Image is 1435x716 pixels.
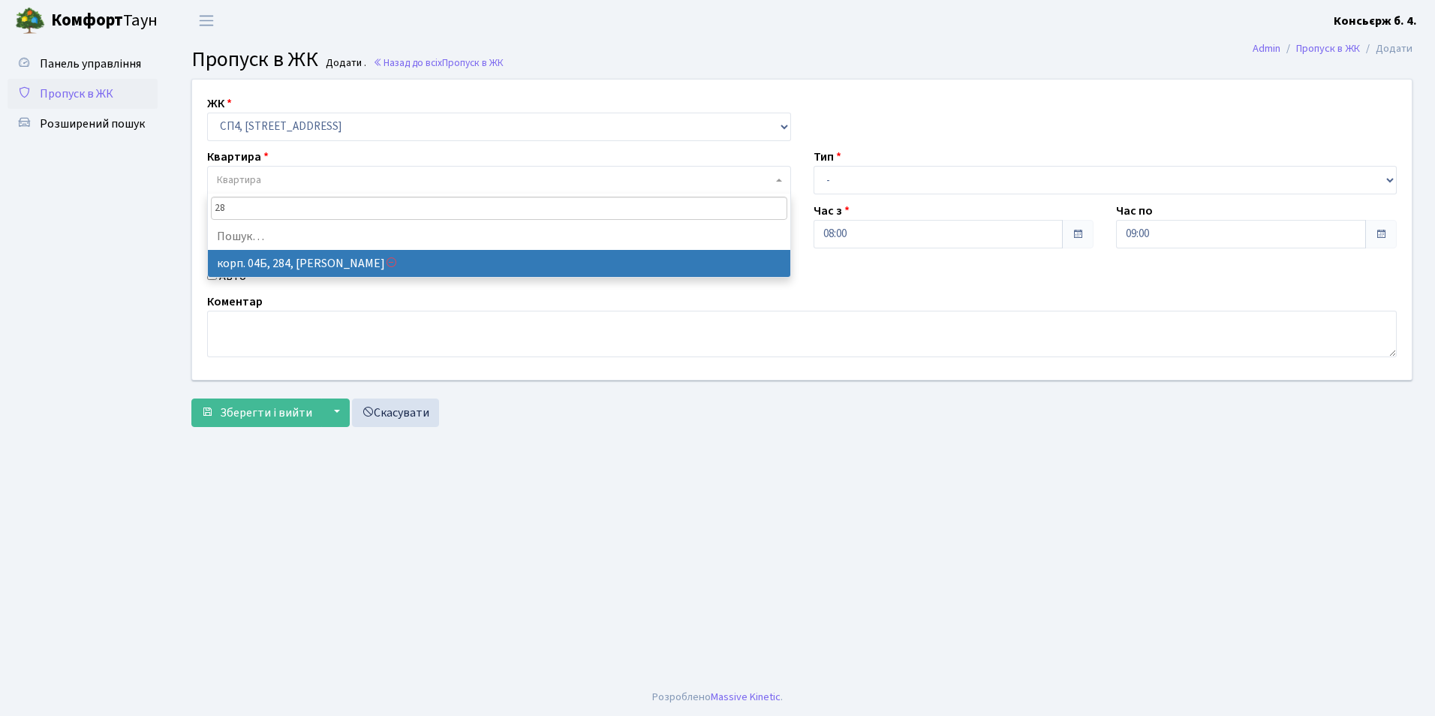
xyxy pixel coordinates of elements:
[814,202,850,220] label: Час з
[711,689,781,705] a: Massive Kinetic
[191,399,322,427] button: Зберегти і вийти
[40,116,145,132] span: Розширений пошук
[323,57,366,70] small: Додати .
[207,293,263,311] label: Коментар
[1253,41,1280,56] a: Admin
[1334,13,1417,29] b: Консьєрж б. 4.
[1230,33,1435,65] nav: breadcrumb
[208,250,790,277] li: корп. 04Б, 284, [PERSON_NAME]
[188,8,225,33] button: Переключити навігацію
[51,8,158,34] span: Таун
[652,689,783,705] div: Розроблено .
[220,405,312,421] span: Зберегти і вийти
[217,173,261,188] span: Квартира
[1296,41,1360,56] a: Пропуск в ЖК
[51,8,123,32] b: Комфорт
[207,95,232,113] label: ЖК
[208,223,790,250] li: Пошук…
[1334,12,1417,30] a: Консьєрж б. 4.
[1116,202,1153,220] label: Час по
[814,148,841,166] label: Тип
[442,56,504,70] span: Пропуск в ЖК
[373,56,504,70] a: Назад до всіхПропуск в ЖК
[352,399,439,427] a: Скасувати
[40,86,113,102] span: Пропуск в ЖК
[191,44,318,74] span: Пропуск в ЖК
[8,109,158,139] a: Розширений пошук
[207,148,269,166] label: Квартира
[15,6,45,36] img: logo.png
[8,79,158,109] a: Пропуск в ЖК
[40,56,141,72] span: Панель управління
[8,49,158,79] a: Панель управління
[1360,41,1412,57] li: Додати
